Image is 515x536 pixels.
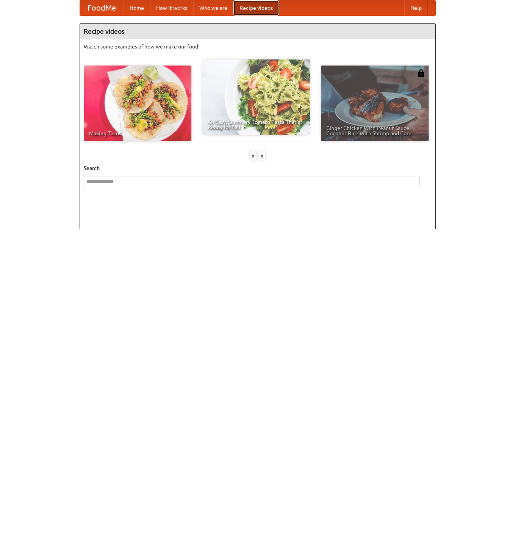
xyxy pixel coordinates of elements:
p: Watch some examples of how we make our food! [84,43,432,50]
a: Home [124,0,150,16]
div: « [250,151,257,161]
img: 483408.png [417,69,425,77]
a: FoodMe [80,0,124,16]
h4: Recipe videos [80,24,435,39]
a: Making Tacos [84,66,191,141]
span: Making Tacos [89,131,186,136]
a: Recipe videos [233,0,279,16]
div: » [258,151,265,161]
a: Help [404,0,428,16]
h5: Search [84,164,432,172]
a: Who we are [193,0,233,16]
span: An Easy, Summery Tomato Pasta That's Ready for Fall [208,119,305,130]
a: How it works [150,0,193,16]
a: An Easy, Summery Tomato Pasta That's Ready for Fall [202,59,310,135]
